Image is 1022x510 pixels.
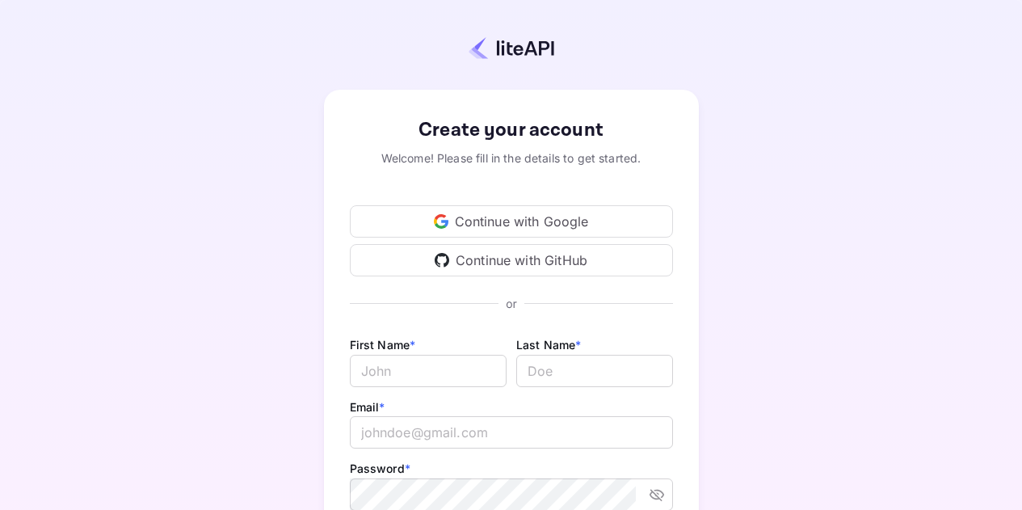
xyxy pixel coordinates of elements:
div: Create your account [350,116,673,145]
input: Doe [516,355,673,387]
label: Password [350,462,410,475]
label: Last Name [516,338,582,352]
div: Continue with GitHub [350,244,673,276]
input: johndoe@gmail.com [350,416,673,449]
label: Email [350,400,385,414]
img: liteapi [469,36,554,60]
label: First Name [350,338,416,352]
input: John [350,355,507,387]
button: toggle password visibility [642,480,671,509]
div: Welcome! Please fill in the details to get started. [350,150,673,166]
div: Continue with Google [350,205,673,238]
